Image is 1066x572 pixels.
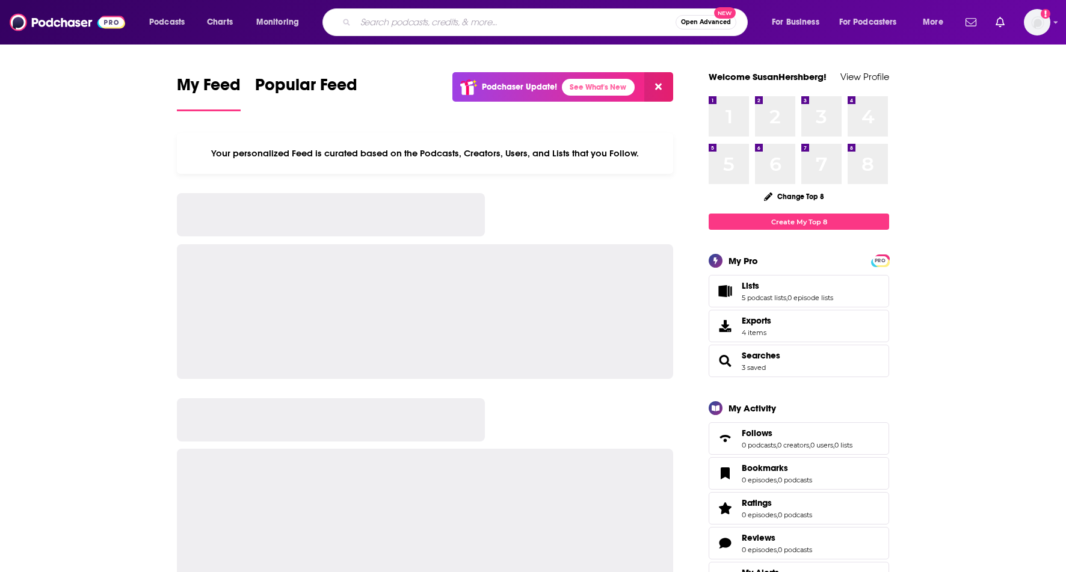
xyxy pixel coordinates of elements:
[713,430,737,447] a: Follows
[831,13,914,32] button: open menu
[777,546,778,554] span: ,
[757,189,831,204] button: Change Top 8
[742,511,777,519] a: 0 episodes
[777,476,778,484] span: ,
[772,14,819,31] span: For Business
[255,75,357,111] a: Popular Feed
[713,318,737,334] span: Exports
[742,363,766,372] a: 3 saved
[10,11,125,34] img: Podchaser - Follow, Share and Rate Podcasts
[729,402,776,414] div: My Activity
[255,75,357,102] span: Popular Feed
[177,75,241,111] a: My Feed
[777,441,809,449] a: 0 creators
[199,13,240,32] a: Charts
[787,294,833,302] a: 0 episode lists
[778,511,812,519] a: 0 podcasts
[742,441,776,449] a: 0 podcasts
[742,476,777,484] a: 0 episodes
[763,13,834,32] button: open menu
[709,71,827,82] a: Welcome SusanHershberg!
[923,14,943,31] span: More
[1024,9,1050,35] span: Logged in as SusanHershberg
[778,546,812,554] a: 0 podcasts
[681,19,731,25] span: Open Advanced
[248,13,315,32] button: open menu
[713,535,737,552] a: Reviews
[334,8,759,36] div: Search podcasts, credits, & more...
[482,82,557,92] p: Podchaser Update!
[676,15,736,29] button: Open AdvancedNew
[713,500,737,517] a: Ratings
[141,13,200,32] button: open menu
[786,294,787,302] span: ,
[149,14,185,31] span: Podcasts
[839,14,897,31] span: For Podcasters
[256,14,299,31] span: Monitoring
[834,441,852,449] a: 0 lists
[742,280,759,291] span: Lists
[742,497,812,508] a: Ratings
[709,527,889,559] span: Reviews
[1024,9,1050,35] img: User Profile
[873,256,887,265] a: PRO
[742,328,771,337] span: 4 items
[709,457,889,490] span: Bookmarks
[810,441,833,449] a: 0 users
[742,532,812,543] a: Reviews
[1041,9,1050,19] svg: Add a profile image
[356,13,676,32] input: Search podcasts, credits, & more...
[914,13,958,32] button: open menu
[809,441,810,449] span: ,
[776,441,777,449] span: ,
[777,511,778,519] span: ,
[742,497,772,508] span: Ratings
[709,422,889,455] span: Follows
[833,441,834,449] span: ,
[713,465,737,482] a: Bookmarks
[742,463,812,473] a: Bookmarks
[713,283,737,300] a: Lists
[991,12,1009,32] a: Show notifications dropdown
[742,546,777,554] a: 0 episodes
[177,133,673,174] div: Your personalized Feed is curated based on the Podcasts, Creators, Users, and Lists that you Follow.
[1024,9,1050,35] button: Show profile menu
[742,428,772,438] span: Follows
[562,79,635,96] a: See What's New
[709,492,889,524] span: Ratings
[742,315,771,326] span: Exports
[709,345,889,377] span: Searches
[840,71,889,82] a: View Profile
[742,294,786,302] a: 5 podcast lists
[961,12,981,32] a: Show notifications dropdown
[177,75,241,102] span: My Feed
[742,463,788,473] span: Bookmarks
[729,255,758,266] div: My Pro
[709,214,889,230] a: Create My Top 8
[709,310,889,342] a: Exports
[714,7,736,19] span: New
[742,428,852,438] a: Follows
[742,280,833,291] a: Lists
[207,14,233,31] span: Charts
[778,476,812,484] a: 0 podcasts
[742,532,775,543] span: Reviews
[713,352,737,369] a: Searches
[709,275,889,307] span: Lists
[742,350,780,361] a: Searches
